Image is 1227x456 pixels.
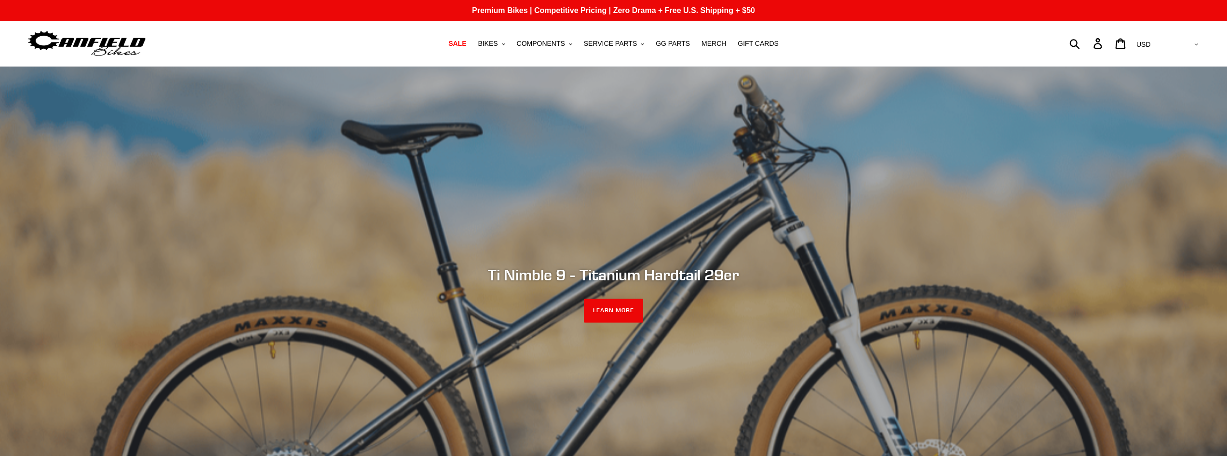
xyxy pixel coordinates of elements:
a: SALE [444,37,471,50]
span: SALE [448,40,466,48]
span: COMPONENTS [517,40,565,48]
button: SERVICE PARTS [579,37,649,50]
a: MERCH [697,37,731,50]
h2: Ti Nimble 9 - Titanium Hardtail 29er [351,266,876,284]
a: GG PARTS [651,37,695,50]
a: GIFT CARDS [733,37,783,50]
button: BIKES [473,37,510,50]
input: Search [1075,33,1099,54]
span: MERCH [701,40,726,48]
span: BIKES [478,40,498,48]
span: GG PARTS [656,40,690,48]
span: SERVICE PARTS [584,40,637,48]
a: LEARN MORE [584,299,643,323]
button: COMPONENTS [512,37,577,50]
span: GIFT CARDS [738,40,779,48]
img: Canfield Bikes [27,28,147,59]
